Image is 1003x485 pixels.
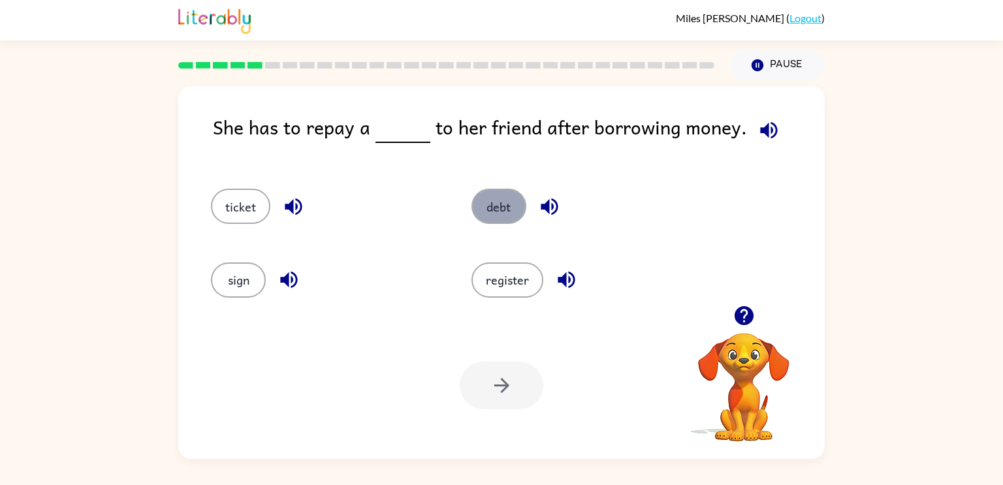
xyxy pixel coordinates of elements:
[471,262,543,298] button: register
[211,262,266,298] button: sign
[678,313,809,443] video: Your browser must support playing .mp4 files to use Literably. Please try using another browser.
[471,189,526,224] button: debt
[730,50,825,80] button: Pause
[789,12,821,24] a: Logout
[676,12,825,24] div: ( )
[211,189,270,224] button: ticket
[676,12,786,24] span: Miles [PERSON_NAME]
[213,112,825,163] div: She has to repay a to her friend after borrowing money.
[178,5,251,34] img: Literably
